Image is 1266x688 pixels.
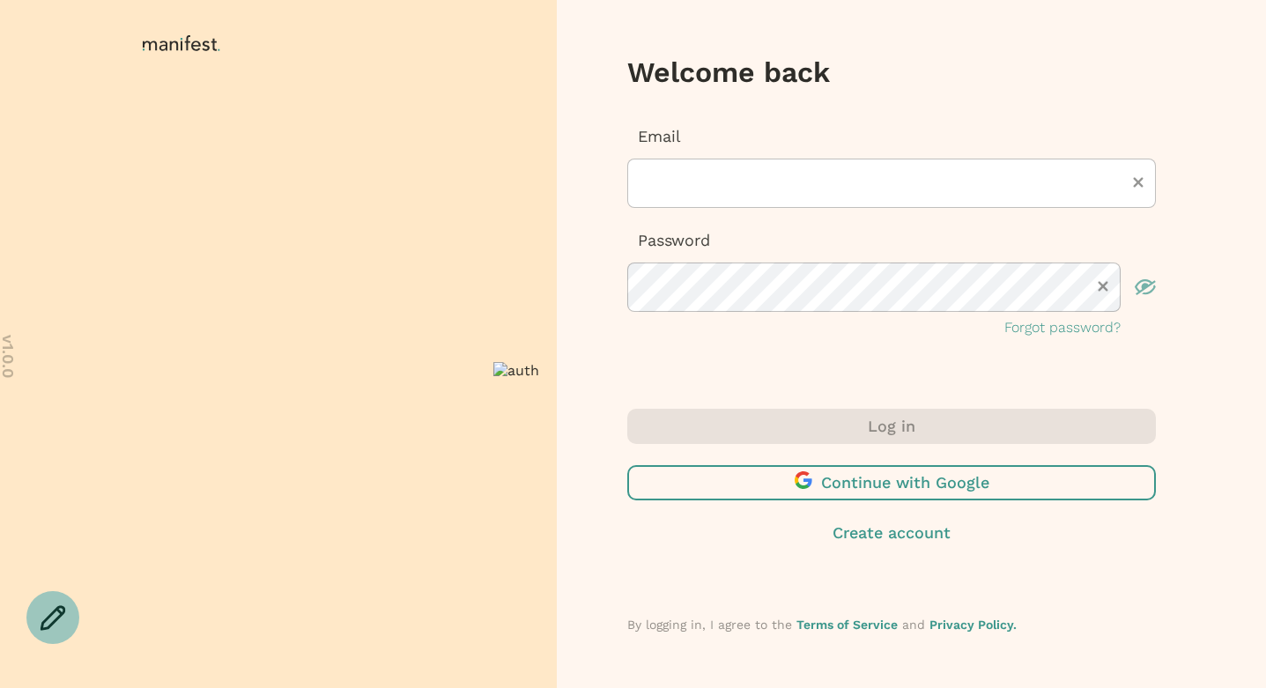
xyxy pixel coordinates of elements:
p: Password [627,229,1156,252]
span: By logging in, I agree to the and [627,618,1017,632]
button: Create account [627,522,1156,544]
p: Email [627,125,1156,148]
h3: Welcome back [627,55,1156,90]
button: Forgot password? [1004,317,1121,338]
a: Terms of Service [796,618,898,632]
a: Privacy Policy. [929,618,1017,632]
button: Continue with Google [627,465,1156,500]
img: auth [493,362,539,379]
